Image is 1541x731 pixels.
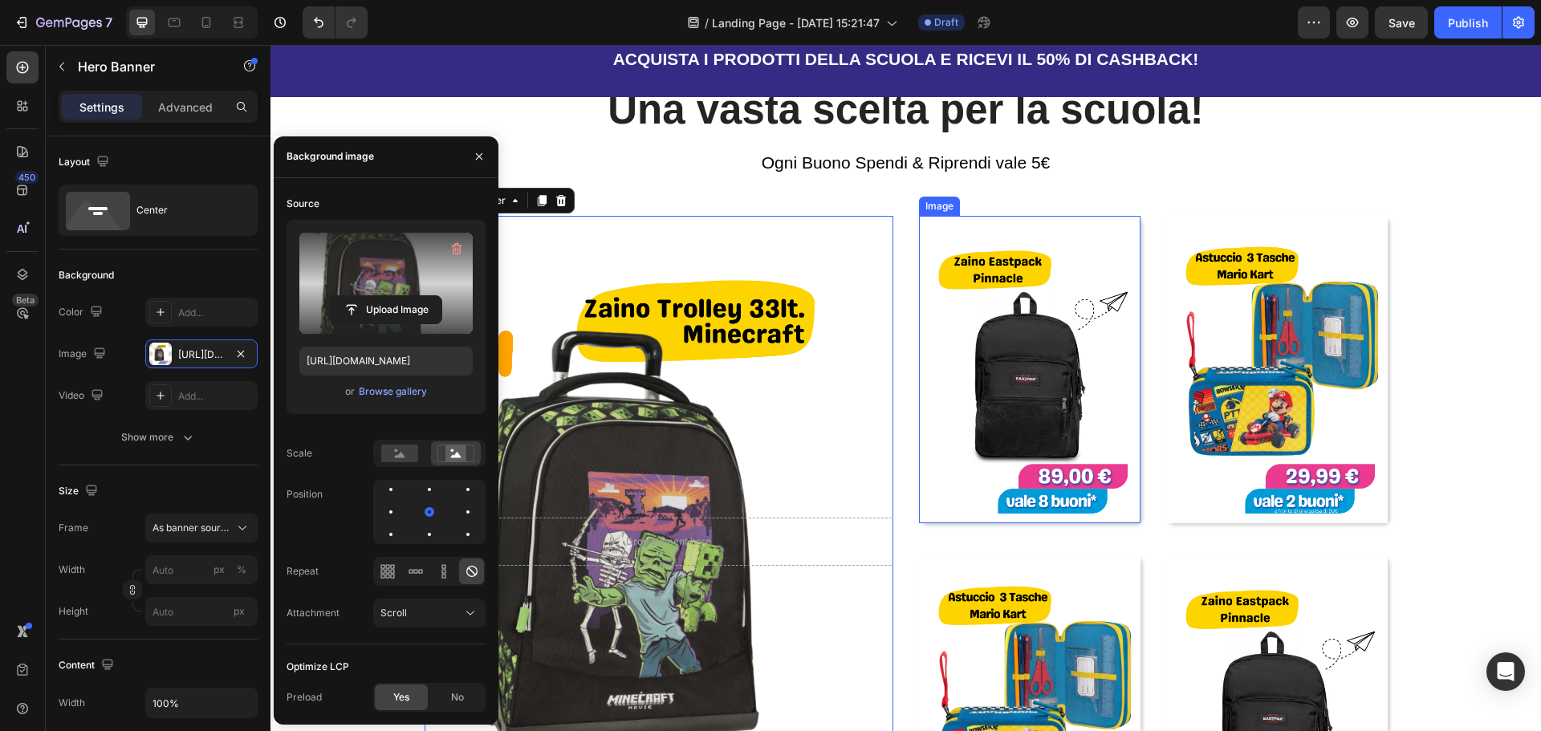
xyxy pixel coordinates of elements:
[287,446,312,461] div: Scale
[105,13,112,32] p: 7
[213,562,225,577] div: px
[59,343,109,365] div: Image
[146,688,257,717] input: Auto
[712,14,880,31] span: Landing Page - [DATE] 15:21:47
[287,660,349,674] div: Optimize LCP
[209,560,229,579] button: %
[237,562,246,577] div: %
[380,607,407,619] span: Scroll
[287,690,322,705] div: Preload
[79,99,124,116] p: Settings
[356,490,441,503] div: Drop element here
[145,597,258,626] input: px
[1375,6,1428,39] button: Save
[270,45,1541,731] iframe: Design area
[59,152,112,173] div: Layout
[393,690,409,705] span: Yes
[178,389,254,404] div: Add...
[287,197,319,211] div: Source
[1448,14,1488,31] div: Publish
[649,171,870,478] img: gempages_577004003607446419-25ed78d9-35fa-42ac-b000-5d449172fc22.png
[358,384,428,400] button: Browse gallery
[59,481,101,502] div: Size
[934,15,958,30] span: Draft
[234,605,245,617] span: px
[121,429,196,445] div: Show more
[59,696,85,710] div: Width
[15,171,39,184] div: 450
[145,514,258,542] button: As banner source
[287,564,319,579] div: Repeat
[287,149,374,164] div: Background image
[6,6,120,39] button: 7
[1434,6,1502,39] button: Publish
[896,171,1117,478] img: gempages_577004003607446419-c6921f58-d2a4-4e44-bd61-b7eef42fe64b.png
[59,268,114,282] div: Background
[59,604,88,619] label: Height
[491,108,780,127] span: Ogni Buono Spendi & Riprendi vale 5€
[78,57,214,76] p: Hero Banner
[359,384,427,399] div: Browse gallery
[178,306,254,320] div: Add...
[303,6,368,39] div: Undo/Redo
[152,521,231,535] span: As banner source
[59,521,88,535] label: Frame
[1389,16,1415,30] span: Save
[287,487,323,502] div: Position
[1486,652,1525,691] div: Open Intercom Messenger
[59,655,117,676] div: Content
[232,560,251,579] button: px
[158,99,213,116] p: Advanced
[299,347,473,376] input: https://example.com/image.jpg
[287,606,340,620] div: Attachment
[12,294,39,307] div: Beta
[373,599,486,627] button: Scroll
[59,302,106,323] div: Color
[345,382,355,401] span: or
[59,423,258,452] button: Show more
[59,562,85,577] label: Width
[705,14,709,31] span: /
[652,154,686,169] div: Image
[451,690,464,705] span: No
[174,148,238,163] div: Hero Banner
[59,385,107,407] div: Video
[136,192,234,229] div: Center
[178,347,225,362] div: [URL][DOMAIN_NAME]
[330,295,442,324] button: Upload Image
[145,555,258,584] input: px%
